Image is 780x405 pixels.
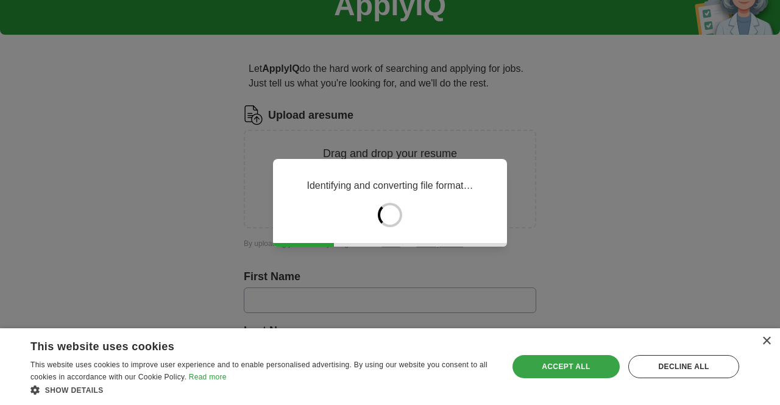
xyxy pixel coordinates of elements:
[307,178,473,193] p: Identifying and converting file format…
[45,386,104,395] span: Show details
[628,355,739,378] div: Decline all
[189,373,227,381] a: Read more, opens a new window
[30,361,487,381] span: This website uses cookies to improve user experience and to enable personalised advertising. By u...
[30,384,494,396] div: Show details
[30,336,464,354] div: This website uses cookies
[512,355,620,378] div: Accept all
[762,337,771,346] div: Close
